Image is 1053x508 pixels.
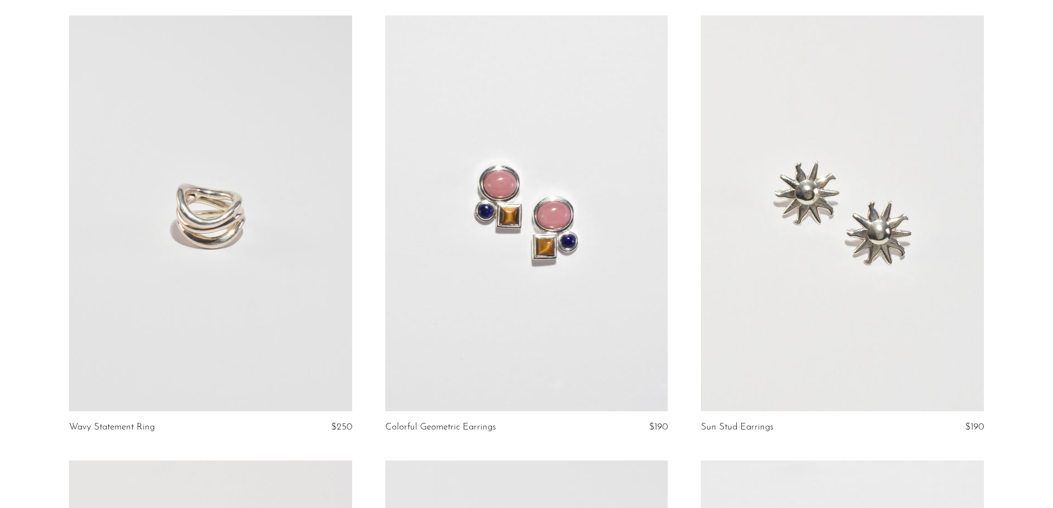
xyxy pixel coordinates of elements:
[69,422,155,432] a: Wavy Statement Ring
[385,422,496,432] a: Colorful Geometric Earrings
[331,422,352,432] span: $250
[701,422,773,432] a: Sun Stud Earrings
[965,422,984,432] span: $190
[649,422,668,432] span: $190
